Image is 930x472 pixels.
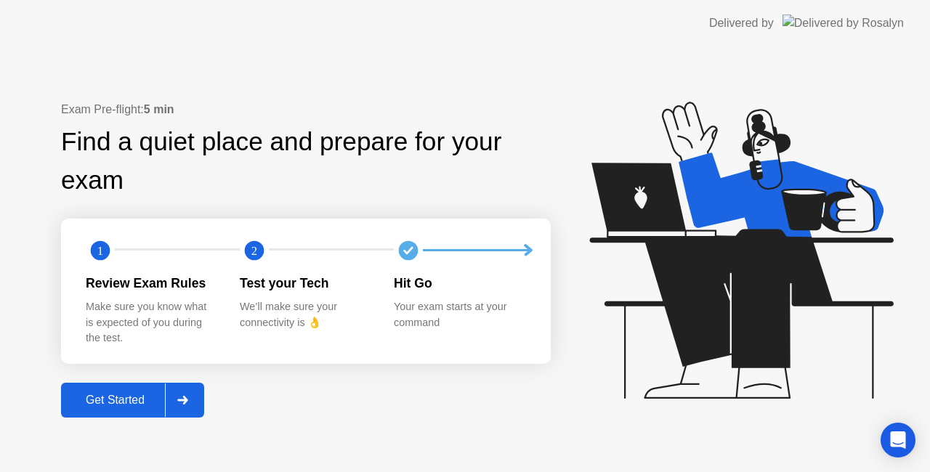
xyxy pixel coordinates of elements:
[97,243,103,257] text: 1
[61,123,551,200] div: Find a quiet place and prepare for your exam
[61,383,204,418] button: Get Started
[65,394,165,407] div: Get Started
[251,243,257,257] text: 2
[709,15,774,32] div: Delivered by
[144,103,174,115] b: 5 min
[394,299,525,330] div: Your exam starts at your command
[240,274,371,293] div: Test your Tech
[783,15,904,31] img: Delivered by Rosalyn
[86,299,217,346] div: Make sure you know what is expected of you during the test.
[240,299,371,330] div: We’ll make sure your connectivity is 👌
[61,101,551,118] div: Exam Pre-flight:
[881,423,915,457] div: Open Intercom Messenger
[86,274,217,293] div: Review Exam Rules
[394,274,525,293] div: Hit Go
